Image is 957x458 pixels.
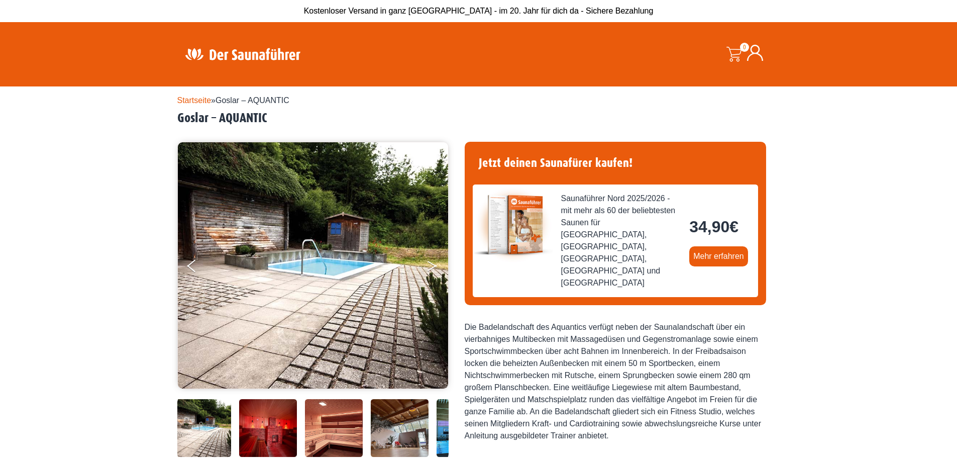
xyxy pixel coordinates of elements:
button: Next [427,255,452,281]
span: » [177,96,289,105]
span: Goslar – AQUANTIC [216,96,289,105]
span: Saunaführer Nord 2025/2026 - mit mehr als 60 der beliebtesten Saunen für [GEOGRAPHIC_DATA], [GEOG... [561,193,682,289]
div: Die Badelandschaft des Aquantics verfügt neben der Saunalandschaft über ein vierbahniges Multibec... [465,321,766,442]
span: 0 [740,43,749,52]
span: Kostenloser Versand in ganz [GEOGRAPHIC_DATA] - im 20. Jahr für dich da - Sichere Bezahlung [304,7,654,15]
button: Previous [187,255,212,281]
span: € [729,218,738,236]
h2: Goslar – AQUANTIC [177,111,780,126]
a: Startseite [177,96,211,105]
bdi: 34,90 [689,218,738,236]
a: Mehr erfahren [689,246,748,266]
h4: Jetzt deinen Saunafürer kaufen! [473,150,758,176]
img: der-saunafuehrer-2025-nord.jpg [473,185,553,265]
